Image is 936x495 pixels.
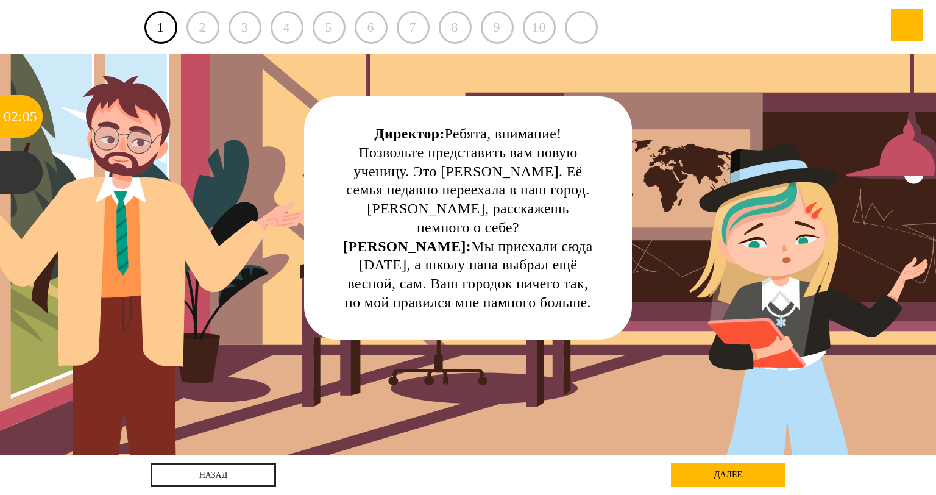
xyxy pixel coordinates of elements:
div: 10 [523,11,556,44]
div: 05 [23,95,37,138]
strong: [PERSON_NAME]: [343,238,471,254]
div: 2 [186,11,219,44]
a: 1 [144,11,177,44]
div: 9 [481,11,514,44]
div: далее [671,463,785,487]
div: 5 [313,11,346,44]
div: : [18,95,23,138]
div: Ребята, внимание! Позвольте представить вам новую ученицу. Это [PERSON_NAME]. Её семья недавно пе... [342,124,595,312]
strong: Директор: [374,126,444,141]
div: Нажми на ГЛАЗ, чтобы скрыть текст и посмотреть картинку полностью [595,105,623,133]
div: 8 [439,11,472,44]
a: назад [151,463,276,487]
div: 4 [271,11,303,44]
div: 7 [397,11,430,44]
div: 02 [4,95,18,138]
div: 6 [355,11,388,44]
div: 3 [229,11,261,44]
